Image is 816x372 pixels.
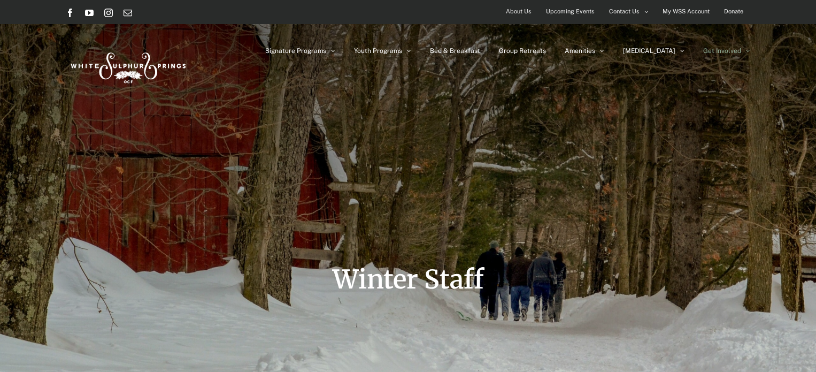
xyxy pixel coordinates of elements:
[265,48,326,54] span: Signature Programs
[265,24,750,78] nav: Main Menu
[623,48,675,54] span: [MEDICAL_DATA]
[333,263,484,295] span: Winter Staff
[66,41,189,91] img: White Sulphur Springs Logo
[724,4,743,19] span: Donate
[354,24,411,78] a: Youth Programs
[565,48,595,54] span: Amenities
[104,9,113,17] a: Instagram
[354,48,402,54] span: Youth Programs
[430,48,480,54] span: Bed & Breakfast
[703,24,750,78] a: Get Involved
[85,9,94,17] a: YouTube
[66,9,74,17] a: Facebook
[565,24,604,78] a: Amenities
[506,4,532,19] span: About Us
[703,48,741,54] span: Get Involved
[623,24,684,78] a: [MEDICAL_DATA]
[265,24,335,78] a: Signature Programs
[430,24,480,78] a: Bed & Breakfast
[663,4,710,19] span: My WSS Account
[499,48,546,54] span: Group Retreats
[499,24,546,78] a: Group Retreats
[546,4,595,19] span: Upcoming Events
[609,4,640,19] span: Contact Us
[124,9,132,17] a: Email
